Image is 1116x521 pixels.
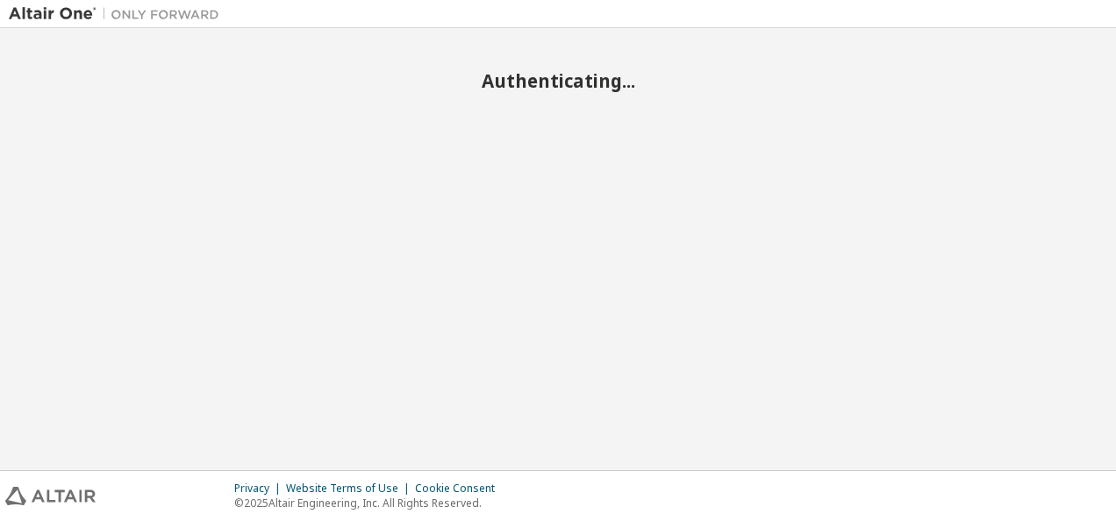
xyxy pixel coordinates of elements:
[9,5,228,23] img: Altair One
[9,69,1107,92] h2: Authenticating...
[5,487,96,505] img: altair_logo.svg
[286,482,415,496] div: Website Terms of Use
[234,496,505,510] p: © 2025 Altair Engineering, Inc. All Rights Reserved.
[415,482,505,496] div: Cookie Consent
[234,482,286,496] div: Privacy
